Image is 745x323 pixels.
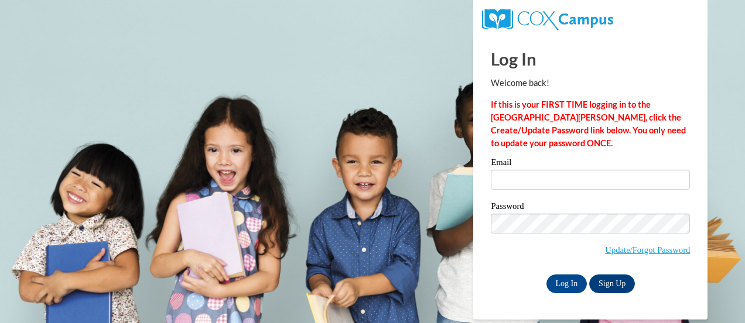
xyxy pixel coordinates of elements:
label: Password [491,202,690,214]
strong: If this is your FIRST TIME logging in to the [GEOGRAPHIC_DATA][PERSON_NAME], click the Create/Upd... [491,99,686,148]
a: COX Campus [482,13,613,23]
input: Log In [546,274,587,293]
a: Update/Forgot Password [605,245,690,255]
img: COX Campus [482,9,613,30]
h1: Log In [491,47,690,71]
p: Welcome back! [491,77,690,90]
label: Email [491,158,690,170]
a: Sign Up [589,274,635,293]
